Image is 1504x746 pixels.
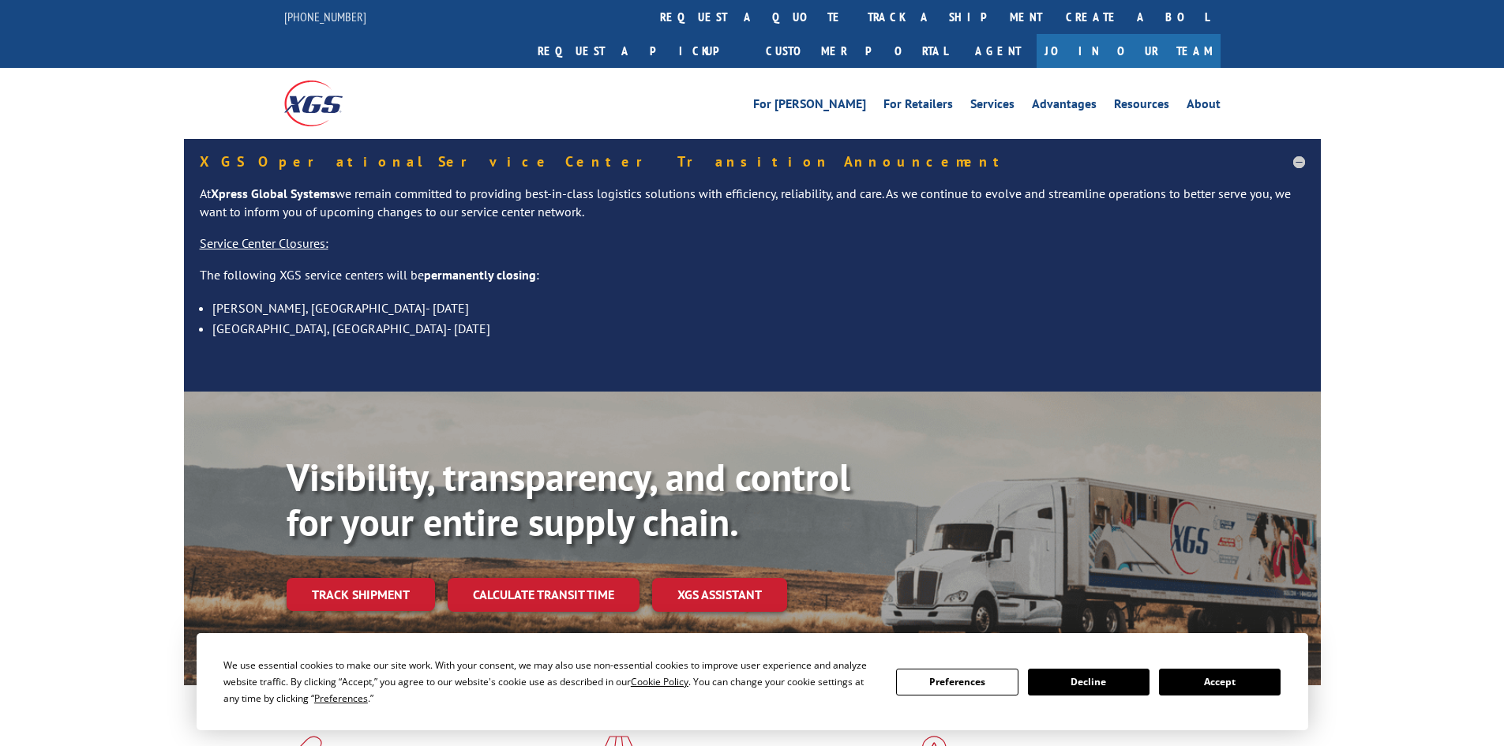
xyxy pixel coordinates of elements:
[200,155,1305,169] h5: XGS Operational Service Center Transition Announcement
[959,34,1037,68] a: Agent
[314,692,368,705] span: Preferences
[1187,98,1221,115] a: About
[211,186,336,201] strong: Xpress Global Systems
[200,266,1305,298] p: The following XGS service centers will be :
[883,98,953,115] a: For Retailers
[970,98,1015,115] a: Services
[424,267,536,283] strong: permanently closing
[754,34,959,68] a: Customer Portal
[212,298,1305,318] li: [PERSON_NAME], [GEOGRAPHIC_DATA]- [DATE]
[1037,34,1221,68] a: Join Our Team
[448,578,639,612] a: Calculate transit time
[631,675,688,688] span: Cookie Policy
[223,657,877,707] div: We use essential cookies to make our site work. With your consent, we may also use non-essential ...
[652,578,787,612] a: XGS ASSISTANT
[526,34,754,68] a: Request a pickup
[287,452,850,547] b: Visibility, transparency, and control for your entire supply chain.
[896,669,1018,695] button: Preferences
[212,318,1305,339] li: [GEOGRAPHIC_DATA], [GEOGRAPHIC_DATA]- [DATE]
[1114,98,1169,115] a: Resources
[287,578,435,611] a: Track shipment
[200,235,328,251] u: Service Center Closures:
[284,9,366,24] a: [PHONE_NUMBER]
[1028,669,1150,695] button: Decline
[1159,669,1281,695] button: Accept
[753,98,866,115] a: For [PERSON_NAME]
[197,633,1308,730] div: Cookie Consent Prompt
[1032,98,1097,115] a: Advantages
[200,185,1305,235] p: At we remain committed to providing best-in-class logistics solutions with efficiency, reliabilit...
